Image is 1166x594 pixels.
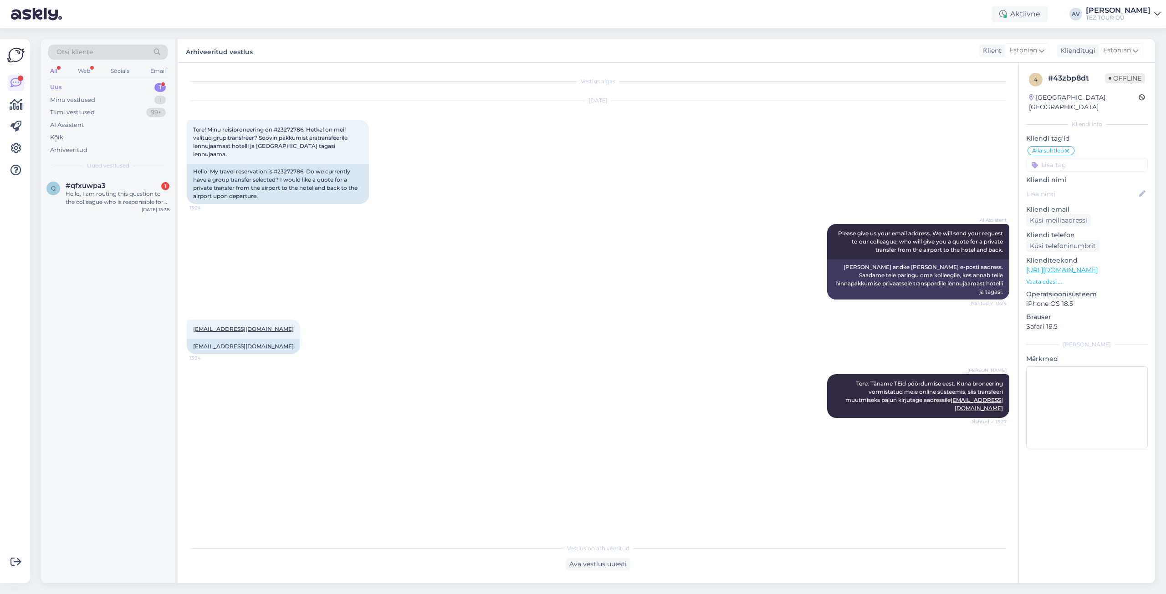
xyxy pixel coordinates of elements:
span: Offline [1105,73,1145,83]
div: Kõik [50,133,63,142]
span: Nähtud ✓ 13:27 [972,418,1007,425]
span: Tere. Täname TEid pöördumise eest. Kuna broneering vormistatud meie online süsteemis, siis transf... [845,380,1004,411]
p: Kliendi tag'id [1026,134,1148,143]
div: Hello! My travel reservation is #23272786. Do we currently have a group transfer selected? I woul... [187,164,369,204]
div: Email [148,65,168,77]
span: Uued vestlused [87,162,129,170]
img: Askly Logo [7,46,25,64]
div: Küsi telefoninumbrit [1026,240,1100,252]
p: Safari 18.5 [1026,322,1148,331]
span: AI Assistent [972,217,1007,223]
div: Kliendi info [1026,120,1148,128]
div: Küsi meiliaadressi [1026,214,1091,227]
div: Vestlus algas [187,77,1009,86]
span: Estonian [1103,46,1131,56]
div: [PERSON_NAME] [1026,340,1148,349]
div: Klienditugi [1057,46,1095,56]
div: Tiimi vestlused [50,108,95,117]
a: [EMAIL_ADDRESS][DOMAIN_NAME] [193,325,294,332]
div: Arhiveeritud [50,146,87,155]
div: Socials [109,65,131,77]
div: Klient [979,46,1002,56]
span: Vestlus on arhiveeritud [567,544,629,553]
label: Arhiveeritud vestlus [186,45,253,57]
p: Brauser [1026,312,1148,322]
span: Otsi kliente [56,47,93,57]
input: Lisa tag [1026,158,1148,172]
p: Operatsioonisüsteem [1026,289,1148,299]
div: [GEOGRAPHIC_DATA], [GEOGRAPHIC_DATA] [1029,93,1139,112]
p: iPhone OS 18.5 [1026,299,1148,309]
span: Please give us your email address. We will send your request to our colleague, who will give you ... [838,230,1004,253]
div: [DATE] 13:38 [142,206,169,213]
span: q [51,185,56,192]
div: All [48,65,59,77]
p: Kliendi email [1026,205,1148,214]
div: Web [76,65,92,77]
span: Tere! Minu reisibroneering on #23272786. Hetkel on meil valitud grupitransfreer? Soovin pakkumist... [193,126,349,157]
span: [PERSON_NAME] [967,367,1007,374]
div: [PERSON_NAME] andke [PERSON_NAME] e-posti aadress. Saadame teie päringu oma kolleegile, kes annab... [827,259,1009,300]
span: 13:24 [189,355,224,361]
div: Ava vestlus uuesti [566,558,630,570]
p: Kliendi nimi [1026,175,1148,185]
div: Minu vestlused [50,96,95,105]
span: Nähtud ✓ 13:24 [971,300,1007,307]
div: 1 [161,182,169,190]
span: Alla suhtleb [1032,148,1064,153]
div: [PERSON_NAME] [1086,7,1151,14]
div: TEZ TOUR OÜ [1086,14,1151,21]
a: [EMAIL_ADDRESS][DOMAIN_NAME] [951,396,1003,411]
span: 4 [1034,76,1038,83]
div: 99+ [146,108,166,117]
div: Uus [50,83,62,92]
input: Lisa nimi [1027,189,1137,199]
div: 1 [154,96,166,105]
p: Klienditeekond [1026,256,1148,265]
p: Vaata edasi ... [1026,278,1148,286]
div: [DATE] [187,96,1009,105]
div: Hello, I am routing this question to the colleague who is responsible for this topic. The reply m... [66,190,169,206]
div: # 43zbp8dt [1048,73,1105,84]
a: [EMAIL_ADDRESS][DOMAIN_NAME] [193,343,294,350]
a: [URL][DOMAIN_NAME] [1026,266,1098,274]
a: [PERSON_NAME]TEZ TOUR OÜ [1086,7,1161,21]
p: Märkmed [1026,354,1148,364]
div: AV [1069,8,1082,20]
span: 13:24 [189,204,224,211]
span: #qfxuwpa3 [66,182,106,190]
div: AI Assistent [50,121,84,130]
div: Aktiivne [992,6,1048,22]
p: Kliendi telefon [1026,230,1148,240]
div: 1 [154,83,166,92]
span: Estonian [1009,46,1037,56]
